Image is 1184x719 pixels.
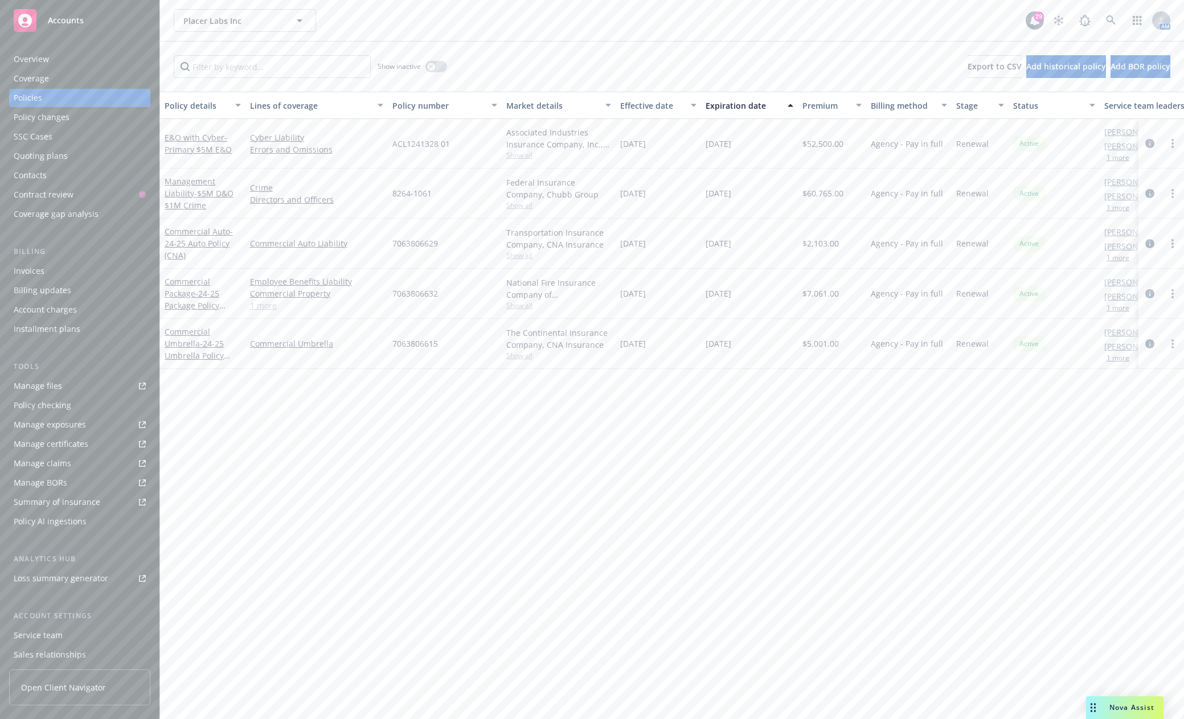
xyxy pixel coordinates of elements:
[14,512,87,531] div: Policy AI ingestions
[506,351,611,360] span: Show all
[250,194,383,206] a: Directors and Officers
[1104,140,1168,152] a: [PERSON_NAME]
[165,226,233,261] a: Commercial Auto
[9,69,150,88] a: Coverage
[14,69,49,88] div: Coverage
[1166,337,1179,351] a: more
[9,89,150,107] a: Policies
[9,512,150,531] a: Policy AI ingestions
[9,128,150,146] a: SSC Cases
[48,16,84,25] span: Accounts
[1143,237,1157,250] a: circleInformation
[160,92,245,119] button: Policy details
[968,55,1022,78] button: Export to CSV
[1018,138,1040,149] span: Active
[1104,290,1168,302] a: [PERSON_NAME]
[802,138,843,150] span: $52,500.00
[866,92,952,119] button: Billing method
[14,396,71,414] div: Policy checking
[14,281,71,299] div: Billing updates
[250,287,383,299] a: Commercial Property
[1143,287,1157,301] a: circleInformation
[1143,337,1157,351] a: circleInformation
[620,287,646,299] span: [DATE]
[956,338,989,350] span: Renewal
[1107,355,1129,361] button: 1 more
[956,287,989,299] span: Renewal
[9,246,150,257] div: Billing
[165,288,226,323] span: - 24-25 Package Policy (CNA)
[506,100,599,112] div: Market details
[968,61,1022,72] span: Export to CSV
[250,132,383,143] a: Cyber Liability
[9,493,150,511] a: Summary of insurance
[9,281,150,299] a: Billing updates
[14,626,63,644] div: Service team
[392,138,450,150] span: ACL1241328 01
[9,5,150,36] a: Accounts
[1126,9,1149,32] a: Switch app
[183,15,282,27] span: Placer Labs Inc
[1104,240,1168,252] a: [PERSON_NAME]
[14,166,47,184] div: Contacts
[1009,92,1100,119] button: Status
[1143,187,1157,200] a: circleInformation
[1086,696,1100,719] div: Drag to move
[1086,696,1163,719] button: Nova Assist
[9,301,150,319] a: Account charges
[706,287,731,299] span: [DATE]
[388,92,502,119] button: Policy number
[1018,339,1040,349] span: Active
[14,493,100,511] div: Summary of insurance
[9,474,150,492] a: Manage BORs
[250,237,383,249] a: Commercial Auto Liability
[250,143,383,155] a: Errors and Omissions
[14,50,49,68] div: Overview
[9,569,150,587] a: Loss summary generator
[392,237,438,249] span: 7063806629
[9,166,150,184] a: Contacts
[1074,9,1096,32] a: Report a Bug
[1166,187,1179,200] a: more
[14,186,73,204] div: Contract review
[506,176,611,200] div: Federal Insurance Company, Chubb Group
[21,681,106,693] span: Open Client Navigator
[9,646,150,664] a: Sales relationships
[1104,126,1168,138] a: [PERSON_NAME]
[1026,61,1106,72] span: Add historical policy
[956,138,989,150] span: Renewal
[250,299,383,311] a: 1 more
[392,187,432,199] span: 8264-1061
[802,100,849,112] div: Premium
[871,338,943,350] span: Agency - Pay in full
[871,100,935,112] div: Billing method
[506,301,611,310] span: Show all
[165,176,233,211] a: Management Liability
[1100,9,1122,32] a: Search
[506,200,611,210] span: Show all
[1018,188,1040,199] span: Active
[506,227,611,250] div: Transportation Insurance Company, CNA Insurance
[706,187,731,199] span: [DATE]
[956,187,989,199] span: Renewal
[250,182,383,194] a: Crime
[1104,326,1168,338] a: [PERSON_NAME]
[14,205,99,223] div: Coverage gap analysis
[9,435,150,453] a: Manage certificates
[1166,287,1179,301] a: more
[165,338,230,373] span: - 24-25 Umbrella Policy $5M (CNA)
[502,92,616,119] button: Market details
[1104,276,1168,288] a: [PERSON_NAME]
[701,92,798,119] button: Expiration date
[1104,226,1168,238] a: [PERSON_NAME]
[802,187,843,199] span: $60,765.00
[1013,100,1083,112] div: Status
[392,100,485,112] div: Policy number
[14,646,86,664] div: Sales relationships
[802,338,839,350] span: $5,001.00
[871,187,943,199] span: Agency - Pay in full
[9,262,150,280] a: Invoices
[1107,204,1129,211] button: 1 more
[506,150,611,160] span: Show all
[245,92,388,119] button: Lines of coverage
